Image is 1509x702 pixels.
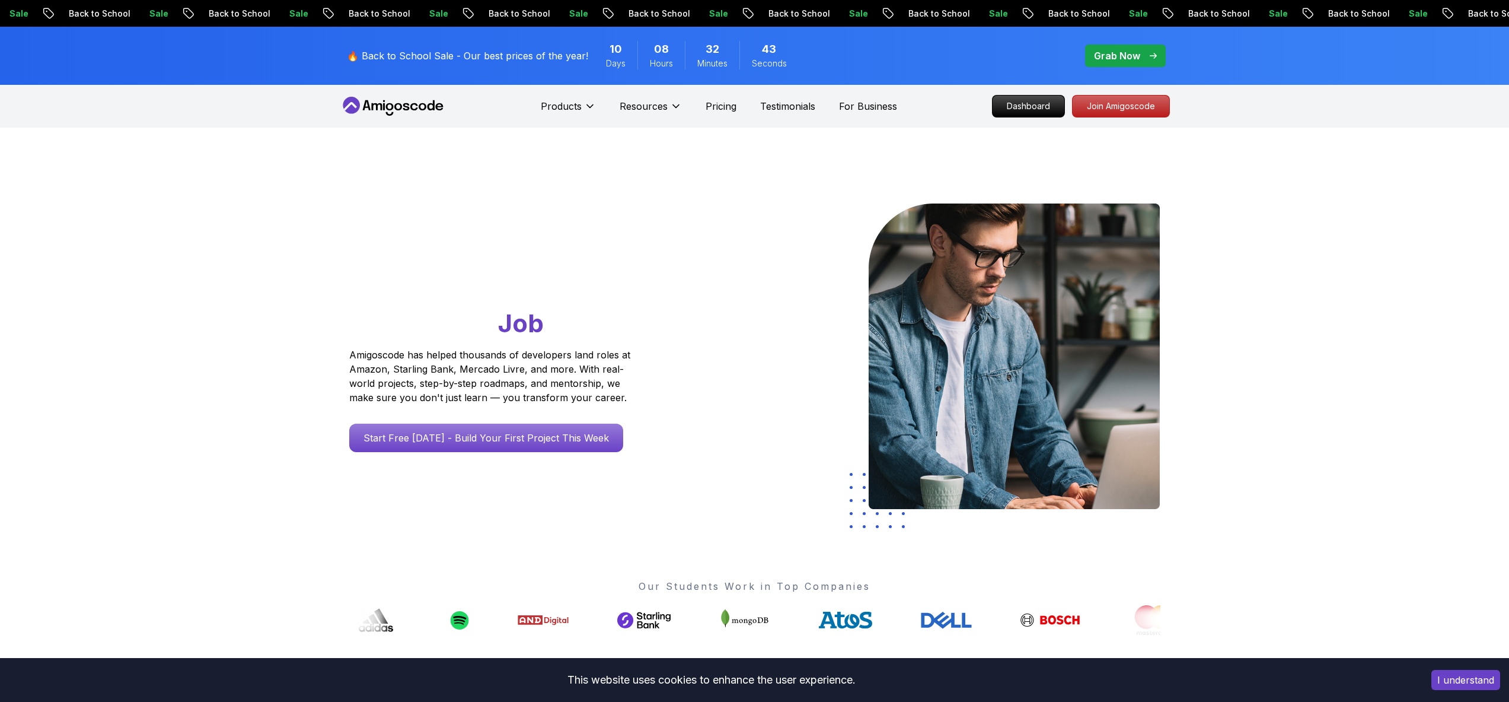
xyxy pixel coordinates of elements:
[654,41,669,58] span: 8 Hours
[650,58,673,69] span: Hours
[610,41,622,58] span: 10 Days
[434,8,515,20] p: Back to School
[9,667,1414,693] div: This website uses cookies to enhance the user experience.
[294,8,375,20] p: Back to School
[498,308,544,338] span: Job
[1274,8,1354,20] p: Back to School
[934,8,972,20] p: Sale
[752,58,787,69] span: Seconds
[1074,8,1112,20] p: Sale
[1134,8,1214,20] p: Back to School
[1072,95,1170,117] a: Join Amigoscode
[1094,49,1140,63] p: Grab Now
[839,99,897,113] a: For Business
[1431,670,1500,690] button: Accept cookies
[655,8,693,20] p: Sale
[620,99,668,113] p: Resources
[14,8,95,20] p: Back to School
[697,58,728,69] span: Minutes
[993,96,1064,117] p: Dashboard
[706,99,736,113] a: Pricing
[1414,8,1494,20] p: Back to School
[620,99,682,123] button: Resources
[95,8,133,20] p: Sale
[762,41,776,58] span: 43 Seconds
[994,8,1074,20] p: Back to School
[541,99,582,113] p: Products
[760,99,815,113] a: Testimonials
[154,8,235,20] p: Back to School
[541,99,596,123] button: Products
[349,424,623,452] a: Start Free [DATE] - Build Your First Project This Week
[349,579,1160,593] p: Our Students Work in Top Companies
[714,8,795,20] p: Back to School
[1214,8,1252,20] p: Sale
[795,8,832,20] p: Sale
[235,8,273,20] p: Sale
[349,348,634,405] p: Amigoscode has helped thousands of developers land roles at Amazon, Starling Bank, Mercado Livre,...
[1354,8,1392,20] p: Sale
[515,8,553,20] p: Sale
[854,8,934,20] p: Back to School
[375,8,413,20] p: Sale
[992,95,1065,117] a: Dashboard
[606,58,626,69] span: Days
[574,8,655,20] p: Back to School
[1073,96,1169,117] p: Join Amigoscode
[706,41,719,58] span: 32 Minutes
[869,204,1160,509] img: hero
[347,49,588,63] p: 🔥 Back to School Sale - Our best prices of the year!
[349,204,676,341] h1: Go From Learning to Hired: Master Java, Spring Boot & Cloud Skills That Get You the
